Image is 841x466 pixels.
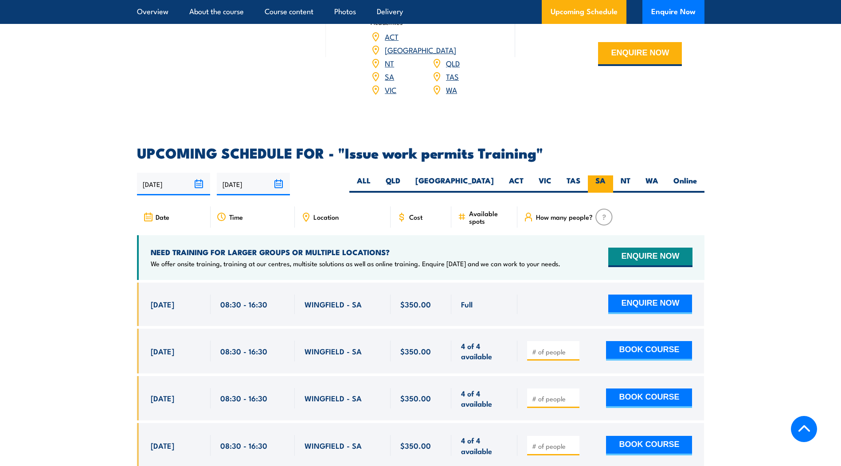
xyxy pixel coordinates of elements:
[536,213,593,221] span: How many people?
[305,440,362,450] span: WINGFIELD - SA
[151,299,174,309] span: [DATE]
[608,248,692,267] button: ENQUIRE NOW
[613,175,638,193] label: NT
[461,341,508,361] span: 4 of 4 available
[532,347,576,356] input: # of people
[461,435,508,456] span: 4 of 4 available
[608,295,692,314] button: ENQUIRE NOW
[400,440,431,450] span: $350.00
[220,440,267,450] span: 08:30 - 16:30
[408,175,501,193] label: [GEOGRAPHIC_DATA]
[501,175,531,193] label: ACT
[151,346,174,356] span: [DATE]
[305,346,362,356] span: WINGFIELD - SA
[532,394,576,403] input: # of people
[385,71,394,82] a: SA
[220,346,267,356] span: 08:30 - 16:30
[400,346,431,356] span: $350.00
[409,213,422,221] span: Cost
[385,58,394,68] a: NT
[461,299,473,309] span: Full
[378,175,408,193] label: QLD
[305,393,362,403] span: WINGFIELD - SA
[446,58,460,68] a: QLD
[220,393,267,403] span: 08:30 - 16:30
[666,175,704,193] label: Online
[461,388,508,409] span: 4 of 4 available
[606,436,692,455] button: BOOK COURSE
[305,299,362,309] span: WINGFIELD - SA
[313,213,339,221] span: Location
[217,173,290,195] input: To date
[385,31,399,42] a: ACT
[151,440,174,450] span: [DATE]
[638,175,666,193] label: WA
[220,299,267,309] span: 08:30 - 16:30
[137,146,704,159] h2: UPCOMING SCHEDULE FOR - "Issue work permits Training"
[156,213,169,221] span: Date
[400,299,431,309] span: $350.00
[531,175,559,193] label: VIC
[151,259,560,268] p: We offer onsite training, training at our centres, multisite solutions as well as online training...
[400,393,431,403] span: $350.00
[446,71,459,82] a: TAS
[532,442,576,450] input: # of people
[606,388,692,408] button: BOOK COURSE
[349,175,378,193] label: ALL
[151,393,174,403] span: [DATE]
[469,210,511,225] span: Available spots
[151,247,560,257] h4: NEED TRAINING FOR LARGER GROUPS OR MULTIPLE LOCATIONS?
[385,44,456,55] a: [GEOGRAPHIC_DATA]
[598,42,682,66] button: ENQUIRE NOW
[385,84,396,95] a: VIC
[559,175,588,193] label: TAS
[137,173,210,195] input: From date
[229,213,243,221] span: Time
[606,341,692,361] button: BOOK COURSE
[446,84,457,95] a: WA
[588,175,613,193] label: SA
